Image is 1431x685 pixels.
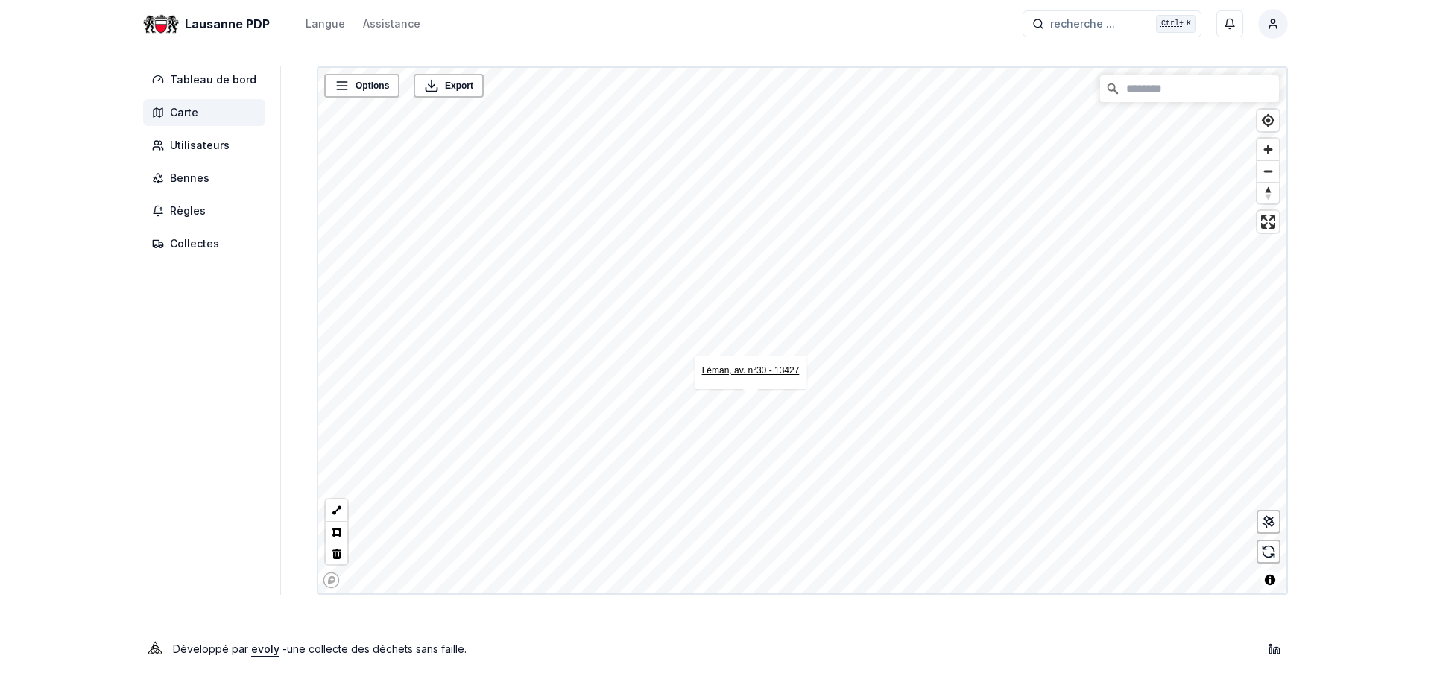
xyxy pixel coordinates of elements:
img: Lausanne PDP Logo [143,6,179,42]
a: Collectes [143,230,271,257]
span: Utilisateurs [170,138,230,153]
a: Assistance [363,15,420,33]
span: Export [445,78,473,93]
a: Lausanne PDP [143,15,276,33]
span: Bennes [170,171,209,186]
button: Reset bearing to north [1257,182,1279,203]
span: Tableau de bord [170,72,256,87]
a: Règles [143,198,271,224]
button: Toggle attribution [1261,571,1279,589]
span: Lausanne PDP [185,15,270,33]
a: Carte [143,99,271,126]
span: Collectes [170,236,219,251]
button: Polygon tool (p) [326,521,347,543]
button: Find my location [1257,110,1279,131]
span: Règles [170,203,206,218]
a: Mapbox logo [323,572,340,589]
button: Enter fullscreen [1257,211,1279,233]
a: evoly [251,643,279,655]
input: Chercher [1100,75,1279,102]
button: LineString tool (l) [326,499,347,521]
button: recherche ...Ctrl+K [1023,10,1201,37]
button: Zoom in [1257,139,1279,160]
a: Utilisateurs [143,132,271,159]
button: Langue [306,15,345,33]
canvas: Map [318,68,1295,596]
button: Zoom out [1257,160,1279,182]
span: Carte [170,105,198,120]
p: Développé par - une collecte des déchets sans faille . [173,639,467,660]
img: Evoly Logo [143,637,167,661]
a: Tableau de bord [143,66,271,93]
span: Options [356,78,389,93]
span: recherche ... [1050,16,1115,31]
span: Zoom out [1257,161,1279,182]
a: Bennes [143,165,271,192]
a: Léman, av. n°30 - 13427 [702,365,800,376]
button: Delete [326,543,347,564]
div: Langue [306,16,345,31]
span: Reset bearing to north [1257,183,1279,203]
